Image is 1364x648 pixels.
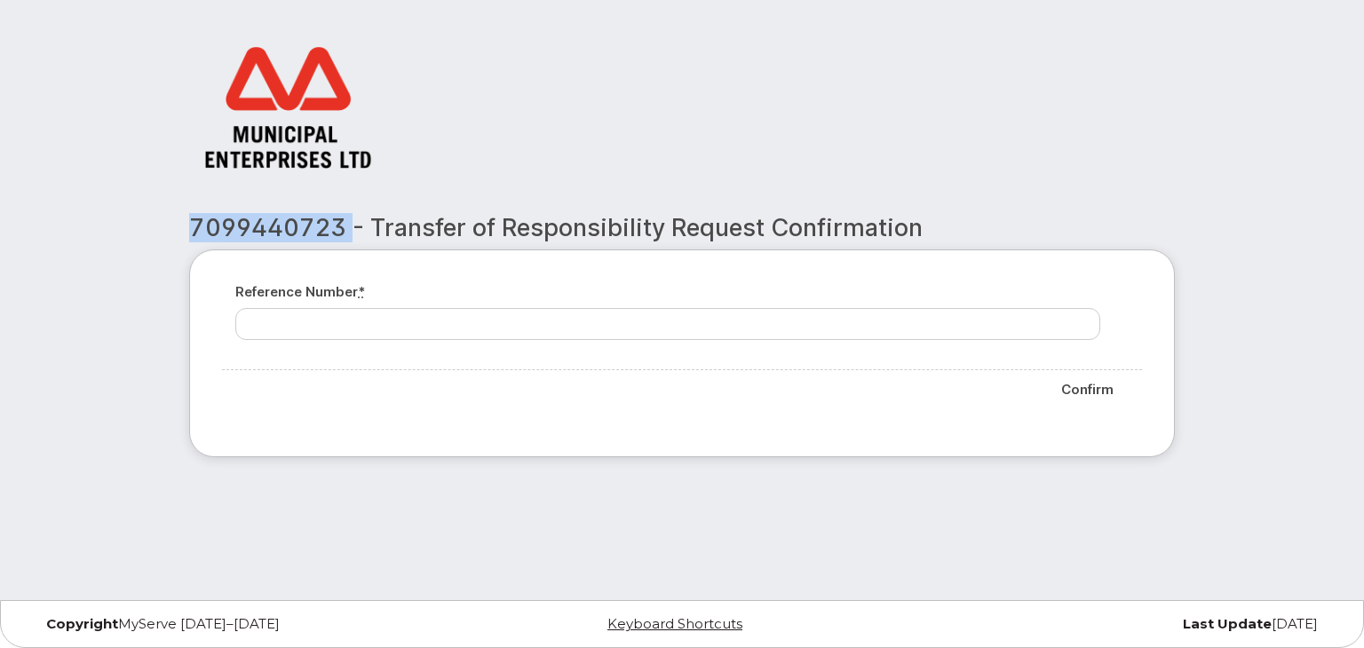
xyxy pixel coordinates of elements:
input: Confirm [1046,370,1129,408]
img: Municipal Group of Companies [203,46,374,169]
a: Keyboard Shortcuts [607,615,742,632]
strong: Copyright [46,615,118,632]
h2: 7099440723 - Transfer of Responsibility Request Confirmation [189,215,1175,241]
abbr: required [358,283,365,300]
div: [DATE] [899,617,1331,631]
div: MyServe [DATE]–[DATE] [33,617,465,631]
strong: Last Update [1183,615,1272,632]
label: Reference number [235,282,365,301]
